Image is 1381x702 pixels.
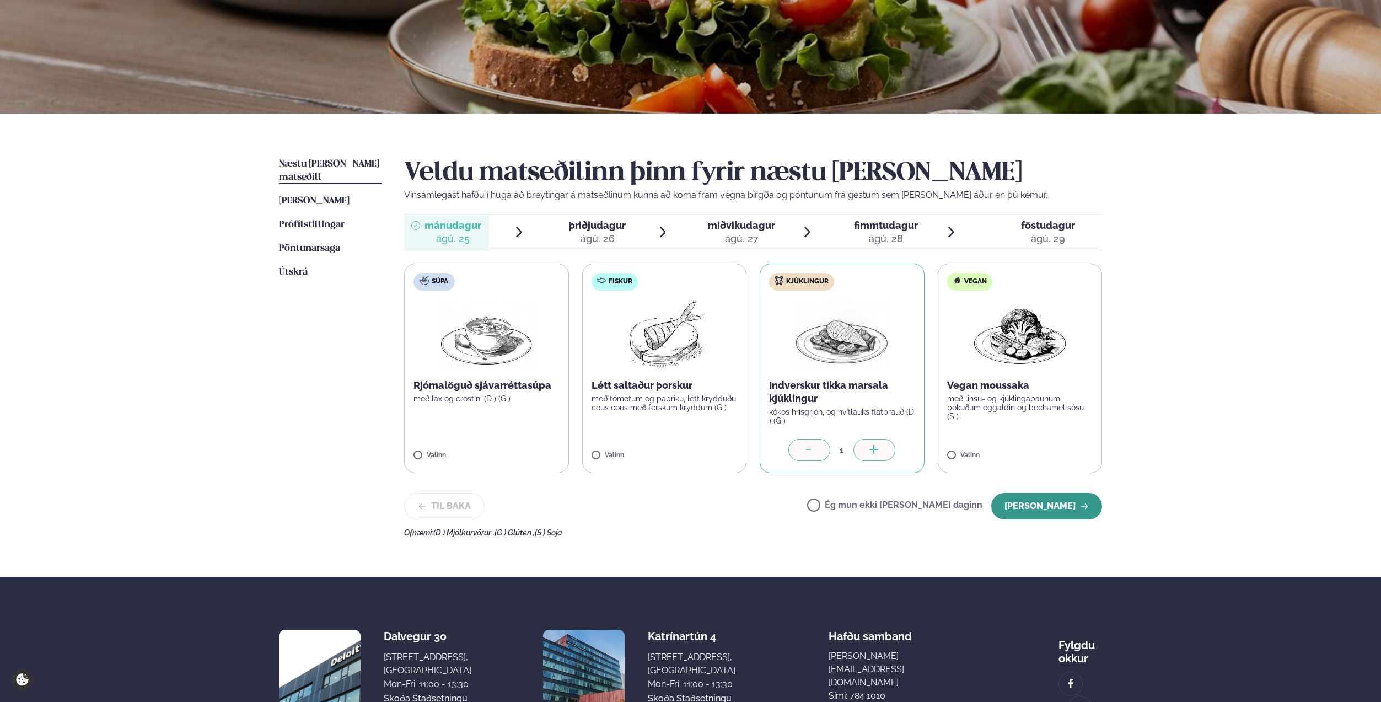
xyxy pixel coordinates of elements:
[279,196,350,206] span: [PERSON_NAME]
[947,379,1093,392] p: Vegan moussaka
[279,244,340,253] span: Pöntunarsaga
[495,528,535,537] span: (G ) Glúten ,
[648,630,735,643] div: Katrínartún 4
[708,232,775,245] div: ágú. 27
[432,277,448,286] span: Súpa
[769,408,915,425] p: kókos hrísgrjón, og hvítlauks flatbrauð (D ) (G )
[384,651,471,677] div: [STREET_ADDRESS], [GEOGRAPHIC_DATA]
[597,276,606,285] img: fish.svg
[971,299,1068,370] img: Vegan.png
[793,299,890,370] img: Chicken-breast.png
[404,493,485,519] button: Til baka
[854,219,918,231] span: fimmtudagur
[708,219,775,231] span: miðvikudagur
[786,277,829,286] span: Kjúklingur
[947,394,1093,421] p: með linsu- og kjúklingabaunum, bökuðum eggaldin og bechamel sósu (S )
[279,266,308,279] a: Útskrá
[438,299,535,370] img: Soup.png
[433,528,495,537] span: (D ) Mjólkurvörur ,
[1058,630,1102,665] div: Fylgdu okkur
[279,242,340,255] a: Pöntunarsaga
[420,276,429,285] img: soup.svg
[648,651,735,677] div: [STREET_ADDRESS], [GEOGRAPHIC_DATA]
[279,220,345,229] span: Prófílstillingar
[615,299,713,370] img: Fish.png
[569,232,626,245] div: ágú. 26
[1021,232,1075,245] div: ágú. 29
[609,277,632,286] span: Fiskur
[592,379,738,392] p: Létt saltaður þorskur
[413,394,560,403] p: með lax og crostini (D ) (G )
[1021,219,1075,231] span: föstudagur
[829,650,965,689] a: [PERSON_NAME][EMAIL_ADDRESS][DOMAIN_NAME]
[404,528,1102,537] div: Ofnæmi:
[535,528,562,537] span: (S ) Soja
[279,195,350,208] a: [PERSON_NAME]
[769,379,915,405] p: Indverskur tikka marsala kjúklingur
[384,678,471,691] div: Mon-Fri: 11:00 - 13:30
[279,267,308,277] span: Útskrá
[775,276,783,285] img: chicken.svg
[404,158,1102,189] h2: Veldu matseðilinn þinn fyrir næstu [PERSON_NAME]
[830,444,853,457] div: 1
[964,277,987,286] span: Vegan
[384,630,471,643] div: Dalvegur 30
[569,219,626,231] span: þriðjudagur
[648,678,735,691] div: Mon-Fri: 11:00 - 13:30
[413,379,560,392] p: Rjómalöguð sjávarréttasúpa
[1059,672,1082,695] a: image alt
[404,189,1102,202] p: Vinsamlegast hafðu í huga að breytingar á matseðlinum kunna að koma fram vegna birgða og pöntunum...
[854,232,918,245] div: ágú. 28
[953,276,961,285] img: Vegan.svg
[592,394,738,412] p: með tómötum og papriku, létt krydduðu cous cous með ferskum kryddum (G )
[279,159,379,182] span: Næstu [PERSON_NAME] matseðill
[11,668,34,691] a: Cookie settings
[279,158,382,184] a: Næstu [PERSON_NAME] matseðill
[991,493,1102,519] button: [PERSON_NAME]
[424,219,481,231] span: mánudagur
[424,232,481,245] div: ágú. 25
[1065,678,1077,690] img: image alt
[829,621,912,643] span: Hafðu samband
[279,218,345,232] a: Prófílstillingar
